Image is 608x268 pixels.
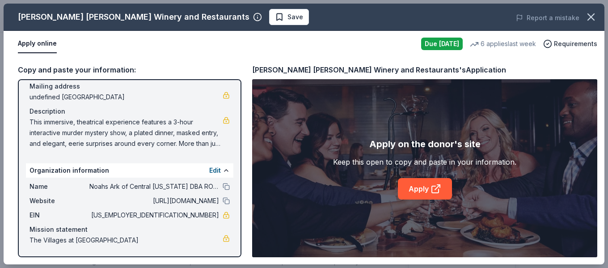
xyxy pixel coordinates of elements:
span: EIN [30,210,89,221]
button: Save [269,9,309,25]
div: Description [30,106,230,117]
span: Save [287,12,303,22]
div: Copy and paste your information: [18,64,241,76]
button: Edit [209,165,221,176]
span: Requirements [554,38,597,49]
span: undefined [GEOGRAPHIC_DATA] [30,92,223,102]
span: [US_EMPLOYER_IDENTIFICATION_NUMBER] [89,210,219,221]
span: Website [30,196,89,206]
div: Due [DATE] [421,38,463,50]
div: Keep this open to copy and paste in your information. [333,157,516,167]
div: [PERSON_NAME] [PERSON_NAME] Winery and Restaurants [18,10,249,24]
div: Mailing address [30,81,230,92]
span: Name [30,181,89,192]
span: [URL][DOMAIN_NAME] [89,196,219,206]
div: Organization information [26,163,233,178]
button: Apply online [18,34,57,53]
span: Noahs Ark of Central [US_STATE] DBA ROAR [US_STATE] [89,181,219,192]
a: Apply [398,178,452,200]
button: Requirements [543,38,597,49]
div: [PERSON_NAME] [PERSON_NAME] Winery and Restaurants's Application [252,64,506,76]
button: Report a mistake [516,13,579,23]
div: 6 applies last week [470,38,536,49]
span: This immersive, theatrical experience features a 3-hour interactive murder mystery show, a plated... [30,117,223,149]
div: Mission statement [30,224,230,235]
div: Apply on the donor's site [369,137,481,151]
span: The Villages at [GEOGRAPHIC_DATA] [30,235,223,246]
